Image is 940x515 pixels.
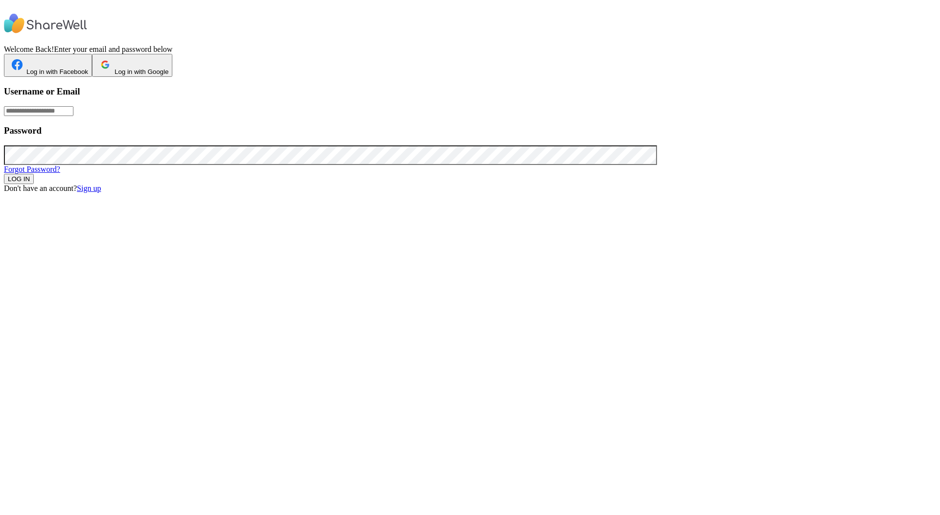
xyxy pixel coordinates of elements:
a: Sign up [77,184,101,192]
img: ShareWell Logo [4,4,87,43]
span: Log in with Facebook [26,68,88,75]
span: LOG IN [8,175,30,183]
span: Welcome Back! [4,45,54,53]
img: ShareWell Logomark [96,55,115,74]
button: Log in with Google [92,54,172,77]
h3: Username or Email [4,86,936,97]
span: Enter your email and password below [54,45,172,53]
img: ShareWell Logomark [8,55,26,74]
a: Forgot Password? [4,165,60,173]
button: Log in with Facebook [4,54,92,77]
span: Don't have an account? [4,184,77,192]
span: Log in with Google [115,68,168,75]
h3: Password [4,125,936,136]
button: LOG IN [4,174,34,184]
